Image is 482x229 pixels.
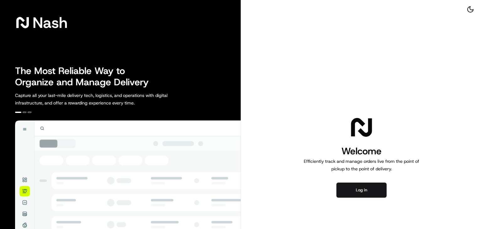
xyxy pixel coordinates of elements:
[301,145,422,157] h1: Welcome
[15,92,196,107] p: Capture all your last-mile delivery tech, logistics, and operations with digital infrastructure, ...
[301,157,422,173] p: Efficiently track and manage orders live from the point of pickup to the point of delivery.
[15,65,156,88] h2: The Most Reliable Way to Organize and Manage Delivery
[33,16,67,29] span: Nash
[336,183,387,198] button: Log in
